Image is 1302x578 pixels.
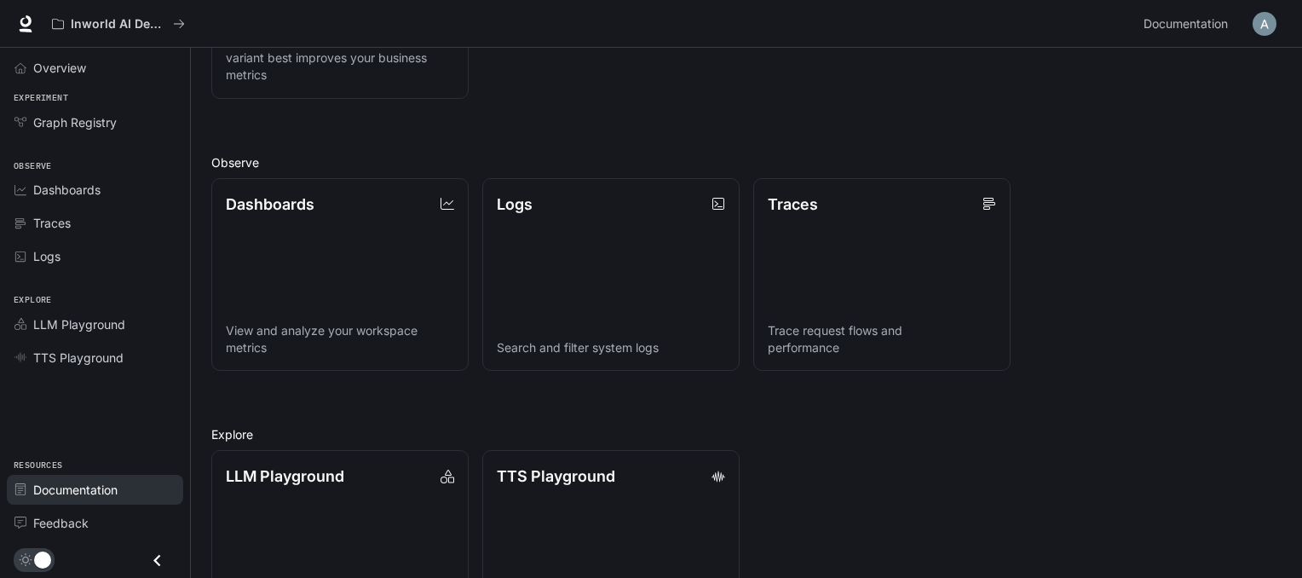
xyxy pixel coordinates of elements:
span: LLM Playground [33,315,125,333]
p: TTS Playground [497,465,615,488]
a: LogsSearch and filter system logs [482,178,740,372]
p: Trace request flows and performance [768,322,996,356]
a: LLM Playground [7,309,183,339]
span: Feedback [33,514,89,532]
a: Feedback [7,508,183,538]
a: DashboardsView and analyze your workspace metrics [211,178,469,372]
span: Graph Registry [33,113,117,131]
span: Dark mode toggle [34,550,51,569]
a: Documentation [7,475,183,505]
span: Overview [33,59,86,77]
a: Traces [7,208,183,238]
a: Logs [7,241,183,271]
p: Inworld AI Demos [71,17,166,32]
img: User avatar [1253,12,1276,36]
a: Overview [7,53,183,83]
p: Logs [497,193,533,216]
button: All workspaces [44,7,193,41]
a: Graph Registry [7,107,183,137]
p: Dashboards [226,193,314,216]
h2: Observe [211,153,1282,171]
span: Traces [33,214,71,232]
p: Search and filter system logs [497,339,725,356]
span: Documentation [33,481,118,499]
p: Traces [768,193,818,216]
a: TTS Playground [7,343,183,373]
p: View and analyze your workspace metrics [226,322,454,356]
a: Documentation [1137,7,1241,41]
button: User avatar [1247,7,1282,41]
p: Run A/B tests and discover which variant best improves your business metrics [226,32,454,84]
span: TTS Playground [33,349,124,367]
a: TracesTrace request flows and performance [753,178,1011,372]
a: Dashboards [7,175,183,205]
span: Dashboards [33,181,101,199]
span: Logs [33,247,60,265]
button: Close drawer [138,543,176,578]
span: Documentation [1144,14,1228,35]
h2: Explore [211,425,1282,443]
p: LLM Playground [226,465,344,488]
